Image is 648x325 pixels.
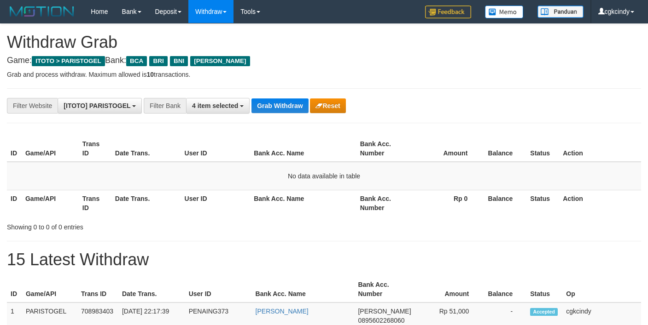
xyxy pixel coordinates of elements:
th: Game/API [22,136,79,162]
th: Bank Acc. Number [356,136,414,162]
th: Bank Acc. Name [252,276,355,302]
span: BCA [126,56,147,66]
th: User ID [181,136,251,162]
a: [PERSON_NAME] [256,308,309,315]
strong: 10 [146,71,154,78]
span: 4 item selected [192,102,238,109]
span: Accepted [530,308,558,316]
th: Bank Acc. Name [250,136,356,162]
th: Status [526,136,559,162]
span: BNI [170,56,188,66]
span: ITOTO > PARISTOGEL [32,56,105,66]
th: Balance [481,190,526,216]
span: [PERSON_NAME] [358,308,411,315]
div: Filter Website [7,98,58,114]
th: User ID [185,276,252,302]
button: Grab Withdraw [251,98,308,113]
span: [ITOTO] PARISTOGEL [64,102,130,109]
th: Game/API [22,276,77,302]
th: Date Trans. [111,136,181,162]
h1: 15 Latest Withdraw [7,251,641,269]
th: User ID [181,190,251,216]
th: Game/API [22,190,79,216]
button: Reset [310,98,345,113]
th: ID [7,276,22,302]
th: Date Trans. [118,276,185,302]
span: Copy 0895602268060 to clipboard [358,317,404,324]
span: BRI [149,56,167,66]
th: Status [526,190,559,216]
th: ID [7,136,22,162]
th: Rp 0 [414,190,482,216]
button: [ITOTO] PARISTOGEL [58,98,142,114]
th: Trans ID [79,190,111,216]
th: Bank Acc. Number [356,190,414,216]
span: [PERSON_NAME] [190,56,250,66]
img: Feedback.jpg [425,6,471,18]
th: Bank Acc. Number [354,276,417,302]
img: panduan.png [537,6,584,18]
th: Amount [417,276,483,302]
th: Action [559,190,641,216]
th: Status [526,276,562,302]
img: MOTION_logo.png [7,5,77,18]
th: Bank Acc. Name [250,190,356,216]
th: Balance [483,276,526,302]
th: Balance [481,136,526,162]
p: Grab and process withdraw. Maximum allowed is transactions. [7,70,641,79]
th: Op [562,276,641,302]
th: Trans ID [77,276,118,302]
th: Action [559,136,641,162]
td: No data available in table [7,162,641,190]
div: Filter Bank [144,98,186,114]
th: Amount [414,136,482,162]
th: Trans ID [79,136,111,162]
img: Button%20Memo.svg [485,6,524,18]
h1: Withdraw Grab [7,33,641,51]
button: 4 item selected [186,98,250,114]
th: Date Trans. [111,190,181,216]
h4: Game: Bank: [7,56,641,65]
th: ID [7,190,22,216]
div: Showing 0 to 0 of 0 entries [7,219,263,232]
